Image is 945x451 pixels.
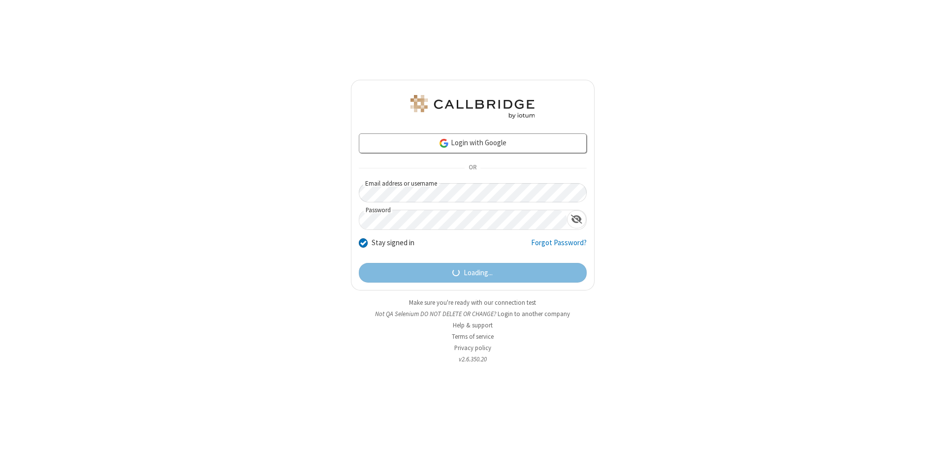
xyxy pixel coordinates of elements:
input: Email address or username [359,183,587,202]
a: Privacy policy [454,344,491,352]
div: Show password [567,210,586,228]
span: Loading... [464,267,493,279]
label: Stay signed in [372,237,414,249]
a: Login with Google [359,133,587,153]
button: Loading... [359,263,587,283]
input: Password [359,210,567,229]
li: v2.6.350.20 [351,354,595,364]
a: Forgot Password? [531,237,587,256]
span: OR [465,161,480,175]
a: Help & support [453,321,493,329]
img: google-icon.png [439,138,449,149]
li: Not QA Selenium DO NOT DELETE OR CHANGE? [351,309,595,319]
img: QA Selenium DO NOT DELETE OR CHANGE [409,95,536,119]
a: Terms of service [452,332,494,341]
a: Make sure you're ready with our connection test [409,298,536,307]
button: Login to another company [498,309,570,319]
